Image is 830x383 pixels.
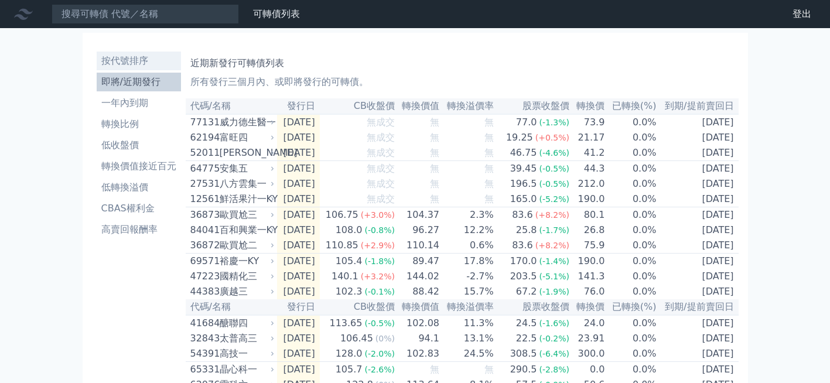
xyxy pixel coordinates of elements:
li: 低轉換溢價 [97,180,181,194]
td: 15.7% [440,284,494,299]
div: 106.75 [323,208,361,222]
div: 113.65 [327,316,364,330]
span: (-0.5%) [539,179,569,189]
div: 308.5 [508,347,539,361]
td: 0.0% [605,207,657,223]
span: (+3.2%) [361,272,395,281]
div: 12561 [190,192,217,206]
a: 可轉債列表 [253,8,300,19]
div: 36872 [190,238,217,252]
a: 登出 [783,5,821,23]
div: 77131 [190,115,217,129]
span: (-1.7%) [539,225,569,235]
li: CBAS權利金 [97,201,181,216]
span: (+8.2%) [535,241,569,250]
td: 144.02 [395,269,440,284]
div: 290.5 [508,363,539,377]
th: 代碼/名稱 [186,299,277,315]
td: [DATE] [277,315,320,331]
th: CB收盤價 [320,98,395,114]
span: 無 [430,193,439,204]
td: 212.0 [570,176,605,191]
div: 140.1 [329,269,361,283]
span: 無 [484,193,494,204]
td: 89.47 [395,254,440,269]
td: [DATE] [657,207,739,223]
div: 108.0 [333,223,365,237]
input: 搜尋可轉債 代號／名稱 [52,4,239,24]
span: 無成交 [367,193,395,204]
div: 百和興業一KY [220,223,272,237]
span: 無 [430,117,439,128]
li: 按代號排序 [97,54,181,68]
td: 0.0% [605,191,657,207]
div: 47223 [190,269,217,283]
td: 104.37 [395,207,440,223]
td: 0.0% [605,130,657,145]
span: 無 [484,178,494,189]
span: (+8.2%) [535,210,569,220]
td: 0.0% [605,269,657,284]
td: 17.8% [440,254,494,269]
span: 無成交 [367,163,395,174]
a: 一年內到期 [97,94,181,112]
div: 高技一 [220,347,272,361]
div: 46.75 [508,146,539,160]
th: 已轉換(%) [605,98,657,114]
td: [DATE] [657,269,739,284]
td: 0.0% [605,176,657,191]
td: 94.1 [395,331,440,346]
div: 84041 [190,223,217,237]
td: [DATE] [277,238,320,254]
th: 轉換溢價率 [440,98,494,114]
div: 醣聯四 [220,316,272,330]
th: 股票收盤價 [494,98,570,114]
td: [DATE] [277,284,320,299]
th: 到期/提前賣回日 [657,299,739,315]
td: 41.2 [570,145,605,161]
td: [DATE] [657,191,739,207]
span: 無 [484,364,494,375]
li: 轉換比例 [97,117,181,131]
p: 所有發行三個月內、或即將發行的可轉債。 [190,75,734,89]
span: 無 [430,163,439,174]
a: CBAS權利金 [97,199,181,218]
th: 轉換價值 [395,98,440,114]
div: 65331 [190,363,217,377]
td: 73.9 [570,114,605,130]
td: 80.1 [570,207,605,223]
td: [DATE] [657,254,739,269]
td: [DATE] [277,346,320,362]
span: 無 [430,147,439,158]
a: 低收盤價 [97,136,181,155]
span: (-1.8%) [364,257,395,266]
td: [DATE] [657,176,739,191]
span: 無 [484,117,494,128]
td: [DATE] [657,238,739,254]
h1: 近期新發行可轉債列表 [190,56,734,70]
div: 太普高三 [220,331,272,346]
th: 發行日 [277,299,320,315]
td: 13.1% [440,331,494,346]
div: 19.25 [504,131,535,145]
div: [PERSON_NAME] [220,146,272,160]
div: 安集五 [220,162,272,176]
span: (-1.4%) [539,257,569,266]
td: 2.3% [440,207,494,223]
div: 102.3 [333,285,365,299]
td: 12.2% [440,223,494,238]
li: 高賣回報酬率 [97,223,181,237]
span: (-0.1%) [364,287,395,296]
div: 36873 [190,208,217,222]
th: 發行日 [277,98,320,114]
span: (-1.3%) [539,118,569,127]
div: 165.0 [508,192,539,206]
span: (-6.4%) [539,349,569,358]
td: [DATE] [277,176,320,191]
td: [DATE] [657,331,739,346]
li: 即將/近期發行 [97,75,181,89]
li: 轉換價值接近百元 [97,159,181,173]
th: 轉換價 [570,98,605,114]
div: 裕慶一KY [220,254,272,268]
td: 110.14 [395,238,440,254]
